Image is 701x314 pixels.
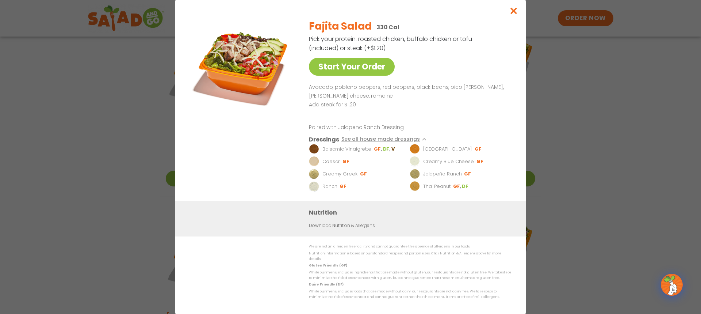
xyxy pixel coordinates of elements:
li: GF [340,183,347,190]
img: Dressing preview image for Ranch [309,181,319,192]
p: We are not an allergen free facility and cannot guarantee the absence of allergens in our foods. [309,244,511,249]
p: Paired with Jalapeno Ranch Dressing [309,124,444,131]
li: GF [360,171,368,177]
p: While our menu includes foods that are made without dairy, our restaurants are not dairy free. We... [309,288,511,300]
p: Add steak for $1.20 [309,101,508,109]
li: DF [383,146,391,152]
img: Featured product photo for Fajita Salad [192,13,294,116]
h3: Dressings [309,135,339,144]
img: Dressing preview image for BBQ Ranch [410,144,420,154]
p: Creamy Blue Cheese [423,158,474,165]
li: GF [476,158,484,165]
p: Ranch [322,183,337,190]
strong: Gluten Friendly (GF) [309,263,347,268]
li: GF [342,158,350,165]
p: Avocado, poblano peppers, red peppers, black beans, pico [PERSON_NAME], [PERSON_NAME] cheese, rom... [309,83,508,101]
li: V [391,146,395,152]
img: Dressing preview image for Caesar [309,156,319,167]
p: Thai Peanut [423,183,451,190]
li: GF [453,183,462,190]
img: Dressing preview image for Jalapeño Ranch [410,169,420,179]
p: While our menu includes ingredients that are made without gluten, our restaurants are not gluten ... [309,270,511,281]
p: Balsamic Vinaigrette [322,145,371,153]
img: wpChatIcon [662,275,682,295]
p: [GEOGRAPHIC_DATA] [423,145,472,153]
p: Creamy Greek [322,170,357,178]
li: GF [464,171,472,177]
li: GF [374,146,383,152]
p: 330 Cal [376,23,399,32]
h2: Fajita Salad [309,19,372,34]
li: GF [475,146,482,152]
h3: Nutrition [309,208,515,217]
strong: Dairy Friendly (DF) [309,282,343,287]
button: See all house made dressings [341,135,430,144]
p: Pick your protein: roasted chicken, buffalo chicken or tofu (included) or steak (+$1.20) [309,34,473,53]
img: Dressing preview image for Creamy Blue Cheese [410,156,420,167]
p: Jalapeño Ranch [423,170,462,178]
p: Caesar [322,158,340,165]
li: DF [462,183,469,190]
img: Dressing preview image for Thai Peanut [410,181,420,192]
a: Start Your Order [309,58,395,76]
p: Nutrition information is based on our standard recipes and portion sizes. Click Nutrition & Aller... [309,251,511,262]
a: Download Nutrition & Allergens [309,222,375,229]
img: Dressing preview image for Creamy Greek [309,169,319,179]
img: Dressing preview image for Balsamic Vinaigrette [309,144,319,154]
